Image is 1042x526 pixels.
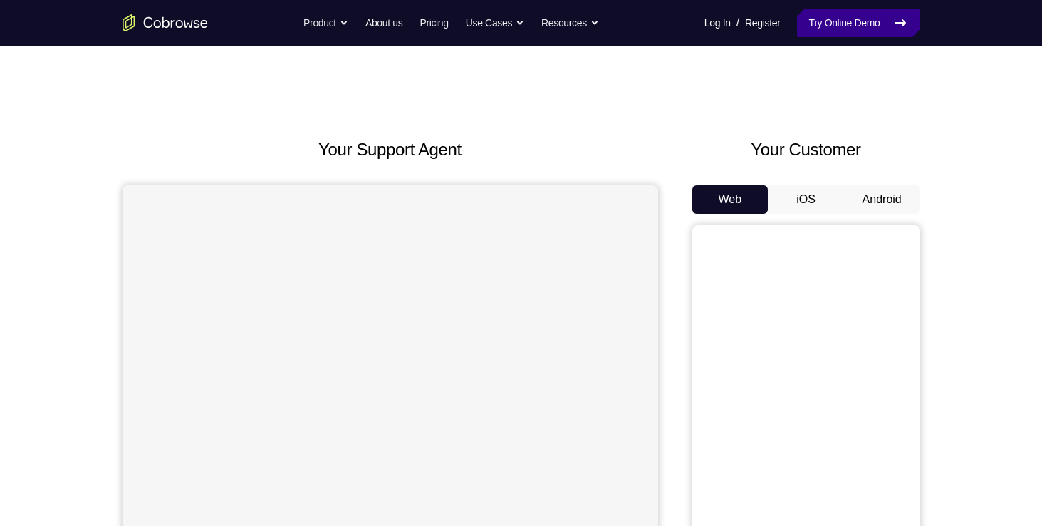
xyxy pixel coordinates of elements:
span: / [736,14,739,31]
a: Pricing [420,9,448,37]
h2: Your Support Agent [123,137,658,163]
button: Resources [541,9,599,37]
a: Log In [704,9,731,37]
h2: Your Customer [692,137,920,163]
button: iOS [768,185,844,214]
button: Product [303,9,348,37]
a: Go to the home page [123,14,208,31]
a: About us [365,9,402,37]
button: Web [692,185,769,214]
button: Android [844,185,920,214]
a: Try Online Demo [797,9,919,37]
a: Register [745,9,780,37]
button: Use Cases [466,9,524,37]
